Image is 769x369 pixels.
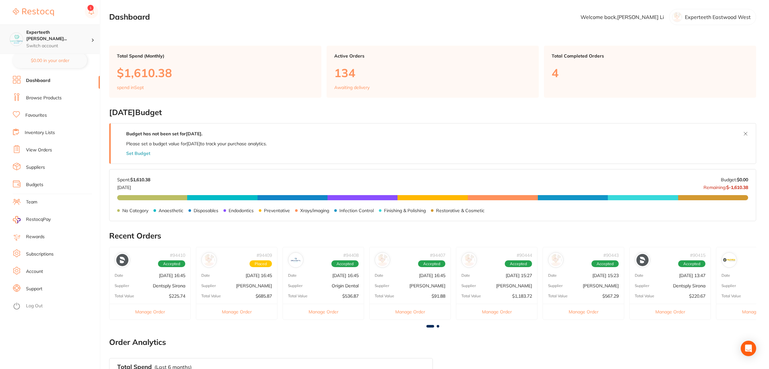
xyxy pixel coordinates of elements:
[25,130,55,136] a: Inventory Lists
[602,293,619,299] p: $567.29
[203,254,215,266] img: Henry Schein Halas
[370,304,450,319] button: Manage Order
[115,273,123,278] p: Date
[117,85,144,90] p: spend in Sept
[26,251,54,257] a: Subscriptions
[264,208,290,213] p: Preventative
[430,253,445,258] p: # 94407
[117,182,150,190] p: [DATE]
[13,216,21,223] img: RestocqPay
[544,46,756,98] a: Total Completed Orders4
[552,53,748,59] p: Total Completed Orders
[583,283,619,288] p: [PERSON_NAME]
[300,208,329,213] p: Xrays/imaging
[288,273,297,278] p: Date
[229,208,254,213] p: Endodontics
[170,253,185,258] p: # 94410
[26,147,52,153] a: View Orders
[201,273,210,278] p: Date
[26,77,50,84] a: Dashboard
[117,53,314,59] p: Total Spend (Monthly)
[343,253,359,258] p: # 94408
[334,85,370,90] p: Awaiting delivery
[419,273,445,278] p: [DATE] 16:45
[13,8,54,16] img: Restocq Logo
[737,177,748,183] strong: $0.00
[290,254,302,266] img: Origin Dental
[26,286,42,292] a: Support
[461,273,470,278] p: Date
[257,253,272,258] p: # 94409
[334,66,531,79] p: 134
[26,303,43,309] a: Log Out
[384,208,426,213] p: Finishing & Polishing
[418,260,445,267] span: Accepted
[26,164,45,171] a: Suppliers
[109,231,756,240] h2: Recent Orders
[635,273,643,278] p: Date
[591,260,619,267] span: Accepted
[283,304,364,319] button: Manage Order
[256,293,272,299] p: $685.87
[630,304,711,319] button: Manage Order
[159,273,185,278] p: [DATE] 16:45
[153,283,185,288] p: Dentsply Sirona
[685,14,751,20] p: Experteeth Eastwood West
[741,341,756,356] div: Open Intercom Messenger
[126,131,202,137] strong: Budget has not been set for [DATE] .
[581,14,664,20] p: Welcome back, [PERSON_NAME] Li
[288,294,308,298] p: Total Value
[703,182,748,190] p: Remaining:
[159,208,183,213] p: Anaesthetic
[552,66,748,79] p: 4
[117,66,314,79] p: $1,610.38
[332,273,359,278] p: [DATE] 16:45
[288,283,302,288] p: Supplier
[721,294,741,298] p: Total Value
[26,199,37,205] a: Team
[461,283,476,288] p: Supplier
[332,283,359,288] p: Origin Dental
[550,254,562,266] img: Adam Dental
[505,260,532,267] span: Accepted
[721,273,730,278] p: Date
[331,260,359,267] span: Accepted
[721,177,748,182] p: Budget:
[409,283,445,288] p: [PERSON_NAME]
[13,5,54,20] a: Restocq Logo
[342,293,359,299] p: $536.87
[592,273,619,278] p: [DATE] 15:23
[109,338,756,347] h2: Order Analytics
[26,182,43,188] a: Budgets
[115,283,129,288] p: Supplier
[512,293,532,299] p: $1,183.72
[109,108,756,117] h2: [DATE] Budget
[126,151,150,156] button: Set Budget
[506,273,532,278] p: [DATE] 15:27
[13,301,98,311] button: Log Out
[548,283,563,288] p: Supplier
[548,273,557,278] p: Date
[26,216,51,223] span: RestocqPay
[673,283,705,288] p: Dentsply Sirona
[196,304,277,319] button: Manage Order
[461,294,481,298] p: Total Value
[130,177,150,183] strong: $1,610.38
[13,216,51,223] a: RestocqPay
[10,33,23,46] img: Experteeth Eastwood West
[201,283,216,288] p: Supplier
[603,253,619,258] p: # 90443
[339,208,374,213] p: Infection Control
[158,260,185,267] span: Accepted
[26,29,91,42] h4: Experteeth Eastwood West
[116,254,128,266] img: Dentsply Sirona
[115,294,134,298] p: Total Value
[517,253,532,258] p: # 90444
[169,293,185,299] p: $225.74
[26,43,91,49] p: Switch account
[334,53,531,59] p: Active Orders
[690,253,705,258] p: # 90415
[543,304,624,319] button: Manage Order
[376,254,389,266] img: Adam Dental
[726,184,748,190] strong: $-1,610.38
